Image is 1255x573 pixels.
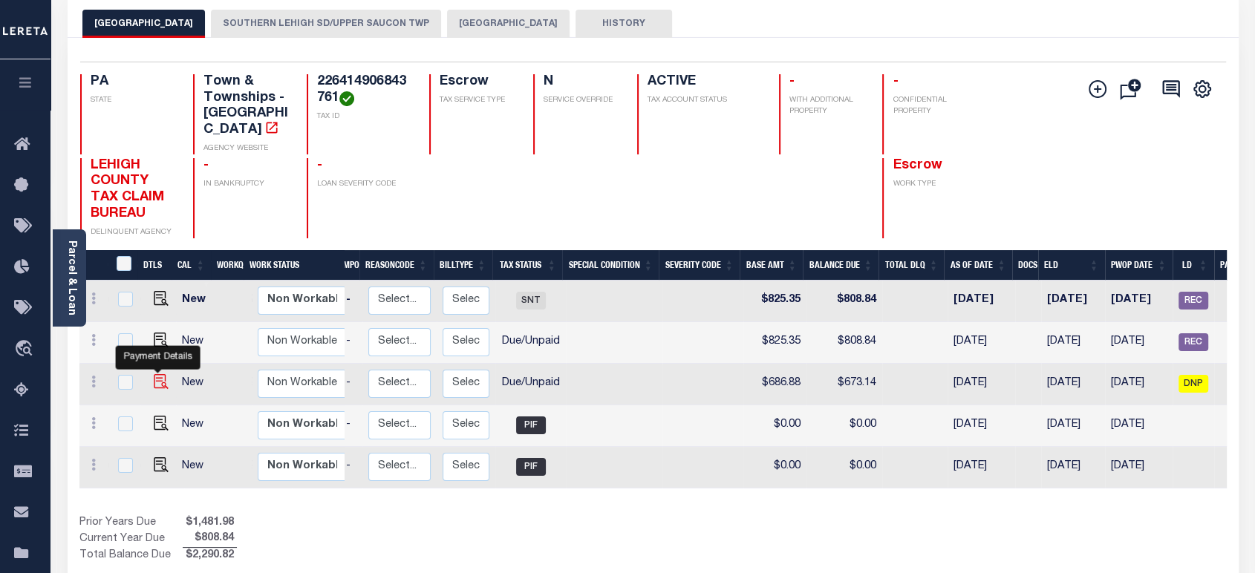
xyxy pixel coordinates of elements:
span: $1,481.98 [183,515,237,531]
button: SOUTHERN LEHIGH SD/UPPER SAUCON TWP [211,10,441,38]
td: [DATE] [1105,281,1173,322]
span: - [203,159,209,172]
td: - [340,322,362,364]
td: $825.35 [743,281,806,322]
th: Work Status [244,250,345,281]
div: Payment Details [116,345,201,369]
td: [DATE] [1105,364,1173,405]
th: Tax Status: activate to sort column ascending [492,250,563,281]
td: $0.00 [806,447,882,488]
a: DNP [1179,379,1208,389]
th: LD: activate to sort column ascending [1173,250,1214,281]
button: [GEOGRAPHIC_DATA] [447,10,570,38]
p: CONFIDENTIAL PROPERTY [893,95,978,117]
span: SNT [516,292,546,310]
td: New [176,322,217,364]
td: [DATE] [1041,405,1105,447]
p: LOAN SEVERITY CODE [317,179,411,190]
p: WORK TYPE [893,179,978,190]
td: - [340,447,362,488]
th: Docs [1012,250,1038,281]
span: REC [1179,333,1208,351]
td: New [176,364,217,405]
i: travel_explore [14,340,38,359]
td: Due/Unpaid [495,364,566,405]
th: As of Date: activate to sort column ascending [944,250,1012,281]
span: - [893,75,898,88]
td: New [176,405,217,447]
td: [DATE] [1105,447,1173,488]
h4: ACTIVE [648,74,761,91]
th: Balance Due: activate to sort column ascending [803,250,878,281]
td: $0.00 [806,405,882,447]
td: [DATE] [948,447,1016,488]
span: Escrow [893,159,942,172]
button: HISTORY [576,10,672,38]
a: REC [1179,295,1208,306]
h4: N [544,74,619,91]
button: [GEOGRAPHIC_DATA] [82,10,205,38]
span: DNP [1179,375,1208,393]
th: &nbsp;&nbsp;&nbsp;&nbsp;&nbsp;&nbsp;&nbsp;&nbsp;&nbsp;&nbsp; [79,250,108,281]
td: [DATE] [948,322,1016,364]
td: - [340,281,362,322]
td: $686.88 [743,364,806,405]
span: PIF [516,458,546,476]
span: LEHIGH COUNTY TAX CLAIM BUREAU [91,159,164,220]
td: [DATE] [1041,322,1105,364]
th: Base Amt: activate to sort column ascending [740,250,803,281]
td: New [176,447,217,488]
td: $808.84 [806,322,882,364]
th: ReasonCode: activate to sort column ascending [359,250,434,281]
p: IN BANKRUPTCY [203,179,289,190]
td: [DATE] [948,281,1016,322]
td: Due/Unpaid [495,322,566,364]
td: $808.84 [806,281,882,322]
th: WorkQ [211,250,244,281]
p: DELINQUENT AGENCY [91,227,176,238]
td: [DATE] [1105,405,1173,447]
th: Total DLQ: activate to sort column ascending [878,250,944,281]
a: REC [1179,337,1208,347]
span: - [317,159,322,172]
td: [DATE] [1041,281,1105,322]
td: - [340,364,362,405]
td: [DATE] [1105,322,1173,364]
td: $825.35 [743,322,806,364]
h4: PA [91,74,176,91]
h4: Escrow [440,74,515,91]
th: MPO [337,250,359,281]
a: Parcel & Loan [66,240,76,315]
td: [DATE] [948,364,1016,405]
td: [DATE] [1041,447,1105,488]
th: BillType: activate to sort column ascending [434,250,492,281]
th: Severity Code: activate to sort column ascending [659,250,740,281]
td: [DATE] [1041,364,1105,405]
span: - [789,75,795,88]
td: - [340,405,362,447]
p: TAX ID [317,111,411,122]
h4: 226414906843761 [317,74,411,106]
td: Prior Years Due [79,515,183,531]
p: WITH ADDITIONAL PROPERTY [789,95,865,117]
td: $0.00 [743,405,806,447]
span: $2,290.82 [183,548,237,564]
td: New [176,281,217,322]
p: TAX SERVICE TYPE [440,95,515,106]
td: [DATE] [948,405,1016,447]
td: $0.00 [743,447,806,488]
td: Total Balance Due [79,548,183,564]
p: SERVICE OVERRIDE [544,95,619,106]
span: REC [1179,292,1208,310]
th: PWOP Date: activate to sort column ascending [1105,250,1173,281]
td: Current Year Due [79,531,183,547]
th: DTLS [137,250,172,281]
p: TAX ACCOUNT STATUS [648,95,761,106]
span: $808.84 [183,531,237,547]
th: ELD: activate to sort column ascending [1038,250,1105,281]
th: CAL: activate to sort column ascending [172,250,211,281]
th: Special Condition: activate to sort column ascending [562,250,659,281]
p: AGENCY WEBSITE [203,143,289,154]
p: STATE [91,95,176,106]
h4: Town & Townships - [GEOGRAPHIC_DATA] [203,74,289,138]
